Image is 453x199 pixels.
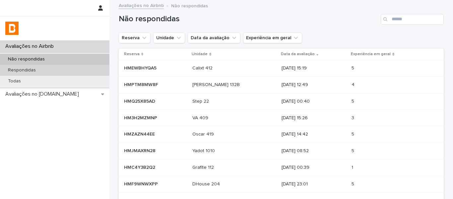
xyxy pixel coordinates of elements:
p: Avaliações no [DOMAIN_NAME] [3,91,84,97]
p: [DATE] 00:39 [282,165,346,170]
input: Search [381,14,444,25]
p: Experiência em geral [351,50,391,58]
tr: HMF9WNWXPPHMF9WNWXPP DHouse 204DHouse 204 [DATE] 23:0155 [119,176,444,192]
p: [DATE] 15:19 [282,65,346,71]
p: HMQ25X85AD [124,97,157,104]
tr: HMEWBHYQA5HMEWBHYQA5 Calixt 412Calixt 412 [DATE] 15:1955 [119,60,444,77]
p: 3 [352,114,356,121]
p: Avaliações no Airbnb [3,43,59,50]
tr: HMC4Y3B2Q2HMC4Y3B2Q2 Grafite 112Grafite 112 [DATE] 00:3911 [119,159,444,176]
p: 5 [352,130,356,137]
p: 5 [352,97,356,104]
p: VA 409 [192,114,210,121]
p: HMEWBHYQA5 [124,64,158,71]
tr: HMJMAXRN28HMJMAXRN28 Yadot 1010Yadot 1010 [DATE] 08:5255 [119,143,444,159]
p: HMPTM8MW8F [124,81,160,88]
p: HMJMAXRN28 [124,147,157,154]
button: Reserva [119,33,151,43]
p: HM3H2MZMNP [124,114,159,121]
p: 5 [352,147,356,154]
p: [DATE] 15:26 [282,115,346,121]
p: Calixt 412 [192,64,214,71]
p: [DATE] 12:49 [282,82,346,88]
p: [DATE] 14:42 [282,132,346,137]
p: Respondidas [3,67,41,73]
p: Yadot 1010 [192,147,216,154]
button: Experiência em geral [243,33,302,43]
p: Step 22 [192,97,210,104]
p: [PERSON_NAME] 132B [192,81,241,88]
tr: HMPTM8MW8FHMPTM8MW8F [PERSON_NAME] 132B[PERSON_NAME] 132B [DATE] 12:4944 [119,76,444,93]
button: Unidade [153,33,185,43]
p: HMF9WNWXPP [124,180,159,187]
p: [DATE] 23:01 [282,181,346,187]
p: [DATE] 00:40 [282,99,346,104]
p: Não respondidas [171,2,208,9]
img: cYSl4B5TT2v8k4nbwGwX [5,22,19,35]
p: Data da avaliação [281,50,315,58]
p: Reserva [124,50,140,58]
h1: Não respondidas [119,14,378,24]
tr: HMZAZN44EEHMZAZN44EE Oscar 419Oscar 419 [DATE] 14:4255 [119,126,444,143]
button: Data da avaliação [188,33,240,43]
tr: HM3H2MZMNPHM3H2MZMNP VA 409VA 409 [DATE] 15:2633 [119,110,444,126]
p: [DATE] 08:52 [282,148,346,154]
p: 1 [352,163,355,170]
p: Unidade [192,50,208,58]
tr: HMQ25X85ADHMQ25X85AD Step 22Step 22 [DATE] 00:4055 [119,93,444,110]
a: Avaliações no Airbnb [119,1,164,9]
p: 5 [352,180,356,187]
p: Todas [3,78,26,84]
p: HMC4Y3B2Q2 [124,163,157,170]
p: DHouse 204 [192,180,221,187]
p: Grafite 112 [192,163,215,170]
p: 4 [352,81,356,88]
p: HMZAZN44EE [124,130,156,137]
p: Oscar 419 [192,130,215,137]
p: Não respondidas [3,56,50,62]
p: 5 [352,64,356,71]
